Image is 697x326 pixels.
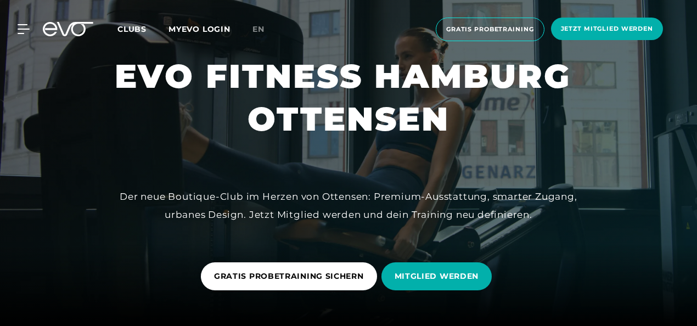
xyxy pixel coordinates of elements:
span: Jetzt Mitglied werden [561,24,653,33]
span: GRATIS PROBETRAINING SICHERN [214,271,364,282]
h1: EVO FITNESS HAMBURG OTTENSEN [115,55,582,140]
div: Der neue Boutique-Club im Herzen von Ottensen: Premium-Ausstattung, smarter Zugang, urbanes Desig... [102,188,595,223]
a: MITGLIED WERDEN [381,254,497,299]
a: en [252,23,278,36]
span: en [252,24,265,34]
a: GRATIS PROBETRAINING SICHERN [201,254,381,299]
span: MITGLIED WERDEN [395,271,479,282]
a: Jetzt Mitglied werden [548,18,666,41]
a: MYEVO LOGIN [168,24,231,34]
span: Gratis Probetraining [446,25,534,34]
span: Clubs [117,24,147,34]
a: Gratis Probetraining [432,18,548,41]
a: Clubs [117,24,168,34]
